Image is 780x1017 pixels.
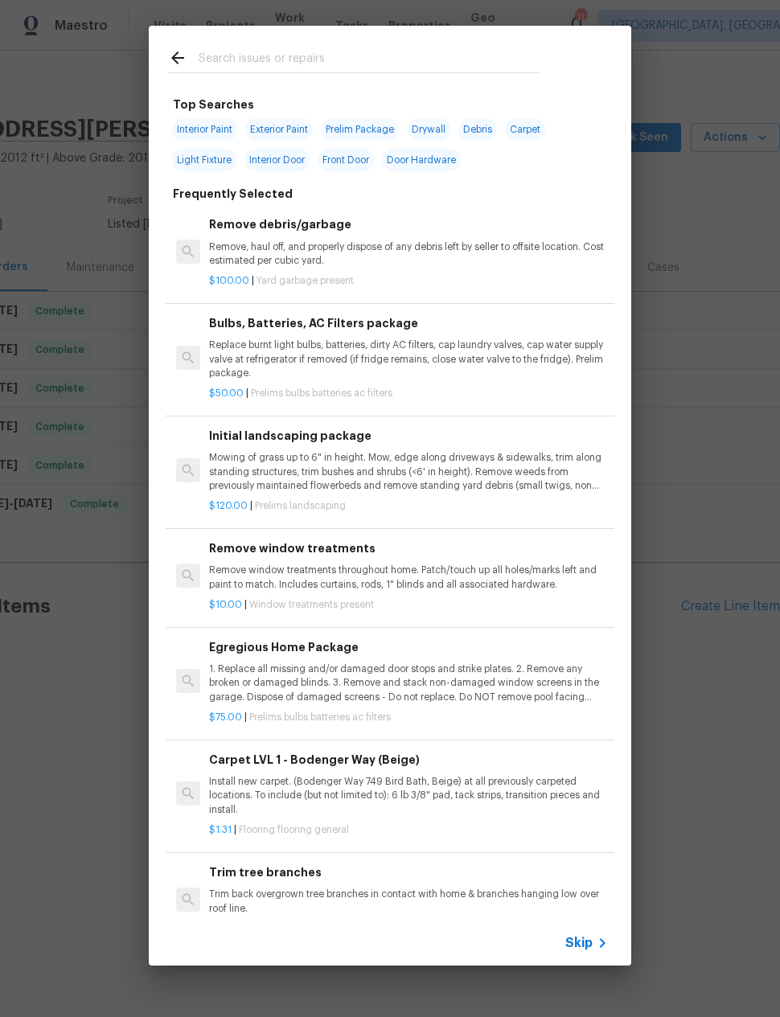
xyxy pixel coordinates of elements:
p: | [209,598,608,612]
span: Prelims bulbs batteries ac filters [251,388,392,398]
span: Debris [458,118,497,141]
h6: Top Searches [173,96,254,113]
p: | [209,711,608,724]
span: Skip [565,935,593,951]
span: $75.00 [209,712,242,722]
span: Prelims landscaping [255,501,346,511]
span: Prelims bulbs batteries ac filters [249,712,391,722]
h6: Frequently Selected [173,185,293,203]
p: Remove, haul off, and properly dispose of any debris left by seller to offsite location. Cost est... [209,240,608,268]
span: Interior Door [244,149,310,171]
p: Replace burnt light bulbs, batteries, dirty AC filters, cap laundry valves, cap water supply valv... [209,338,608,379]
span: Carpet [505,118,545,141]
p: Install new carpet. (Bodenger Way 749 Bird Bath, Beige) at all previously carpeted locations. To ... [209,775,608,816]
span: $10.00 [209,600,242,609]
h6: Carpet LVL 1 - Bodenger Way (Beige) [209,751,608,769]
span: Prelim Package [321,118,399,141]
h6: Remove debris/garbage [209,215,608,233]
p: Remove window treatments throughout home. Patch/touch up all holes/marks left and paint to match.... [209,564,608,591]
span: $100.00 [209,276,249,285]
p: | [209,823,608,837]
p: | [209,274,608,288]
h6: Egregious Home Package [209,638,608,656]
span: Exterior Paint [245,118,313,141]
span: Interior Paint [172,118,237,141]
h6: Initial landscaping package [209,427,608,445]
p: | [209,387,608,400]
span: $120.00 [209,501,248,511]
h6: Bulbs, Batteries, AC Filters package [209,314,608,332]
span: $50.00 [209,388,244,398]
input: Search issues or repairs [199,48,540,72]
span: Drywall [407,118,450,141]
p: Trim back overgrown tree branches in contact with home & branches hanging low over roof line. [209,888,608,915]
span: $1.31 [209,825,232,835]
p: Mowing of grass up to 6" in height. Mow, edge along driveways & sidewalks, trim along standing st... [209,451,608,492]
span: Yard garbage present [257,276,354,285]
span: Flooring flooring general [239,825,349,835]
span: Light Fixture [172,149,236,171]
p: | [209,499,608,513]
span: Window treatments present [249,600,374,609]
span: Door Hardware [382,149,461,171]
h6: Remove window treatments [209,539,608,557]
p: 1. Replace all missing and/or damaged door stops and strike plates. 2. Remove any broken or damag... [209,662,608,703]
span: Front Door [318,149,374,171]
h6: Trim tree branches [209,863,608,881]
